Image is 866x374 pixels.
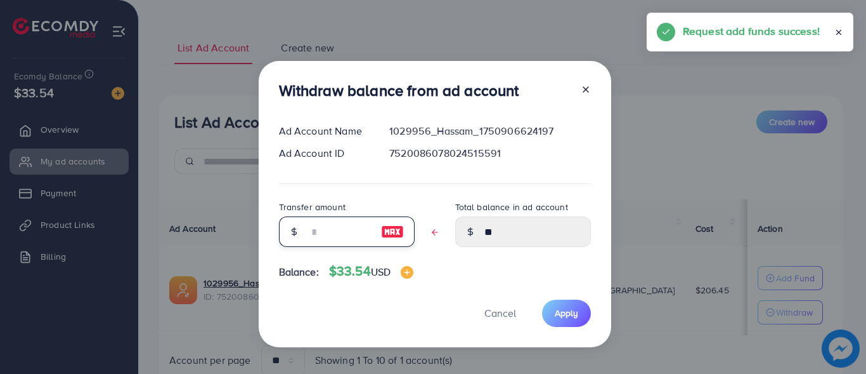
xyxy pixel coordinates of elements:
[469,300,532,327] button: Cancel
[279,201,346,213] label: Transfer amount
[401,266,413,279] img: image
[269,124,380,138] div: Ad Account Name
[379,124,600,138] div: 1029956_Hassam_1750906624197
[279,265,319,279] span: Balance:
[379,146,600,161] div: 7520086078024515591
[484,306,516,320] span: Cancel
[279,81,519,100] h3: Withdraw balance from ad account
[555,307,578,319] span: Apply
[371,265,391,279] span: USD
[683,23,820,39] h5: Request add funds success!
[542,300,591,327] button: Apply
[329,264,413,279] h4: $33.54
[381,224,404,239] img: image
[455,201,568,213] label: Total balance in ad account
[269,146,380,161] div: Ad Account ID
